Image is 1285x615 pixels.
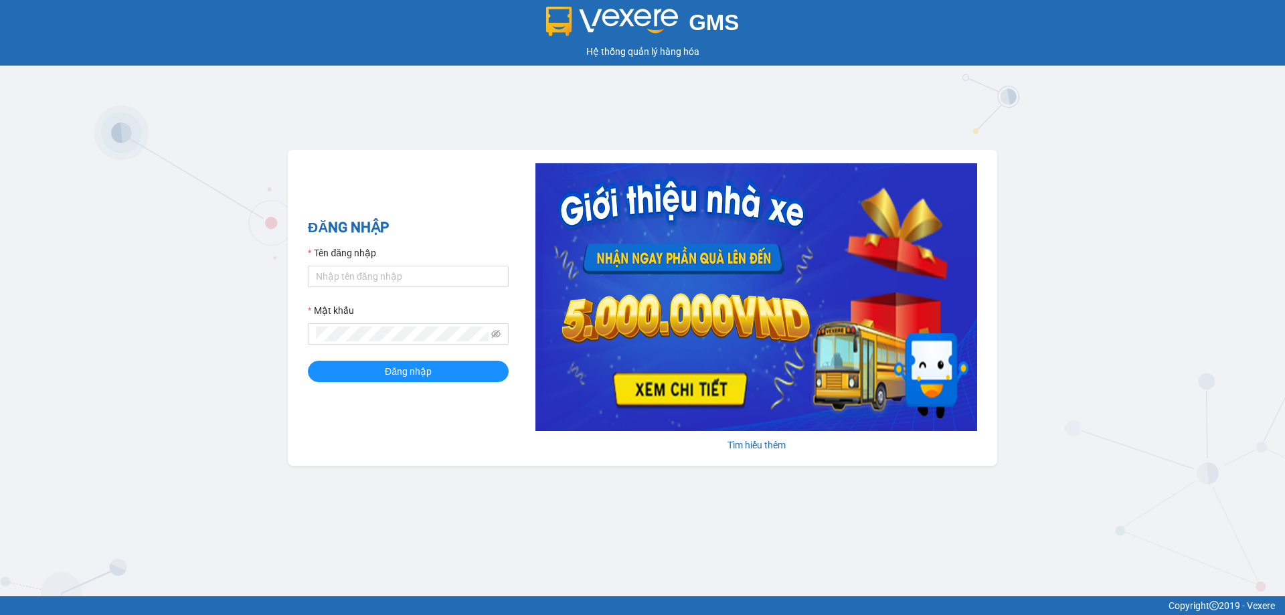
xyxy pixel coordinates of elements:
img: banner-0 [535,163,977,431]
label: Mật khẩu [308,303,354,318]
span: Đăng nhập [385,364,432,379]
div: Hệ thống quản lý hàng hóa [3,44,1282,59]
input: Tên đăng nhập [308,266,509,287]
input: Mật khẩu [316,327,489,341]
div: Copyright 2019 - Vexere [10,598,1275,613]
span: eye-invisible [491,329,501,339]
span: GMS [689,10,739,35]
div: Tìm hiểu thêm [535,438,977,452]
h2: ĐĂNG NHẬP [308,217,509,239]
span: copyright [1209,601,1219,610]
button: Đăng nhập [308,361,509,382]
a: GMS [546,20,740,31]
img: logo 2 [546,7,679,36]
label: Tên đăng nhập [308,246,376,260]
